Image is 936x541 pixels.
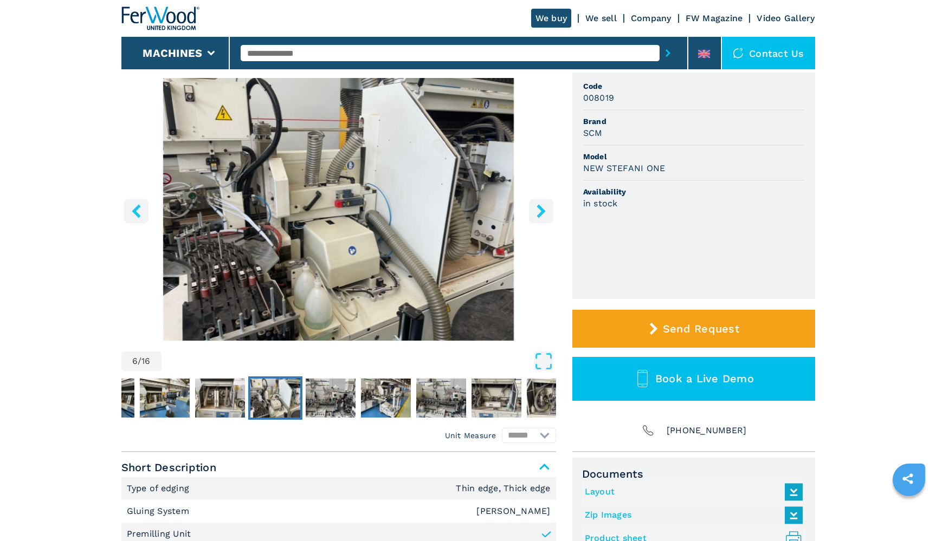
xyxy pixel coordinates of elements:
[140,379,190,418] img: 3d377829833516d53bc5711926a1e11c
[641,423,656,438] img: Phone
[248,376,302,420] button: Go to Slide 6
[250,379,300,418] img: 756f7bddafe69397f8cf7fa1ceecd91c
[121,78,556,341] div: Go to Slide 6
[660,41,676,66] button: submit-button
[127,483,192,494] p: Type of edging
[469,376,524,420] button: Go to Slide 10
[472,379,521,418] img: c70841e3c0929ce42ed20147eb374272
[525,376,579,420] button: Go to Slide 11
[414,376,468,420] button: Go to Slide 9
[138,376,192,420] button: Go to Slide 4
[631,13,672,23] a: Company
[582,467,805,480] span: Documents
[583,186,804,197] span: Availability
[531,9,572,28] a: We buy
[306,379,356,418] img: 28f3ce6e5441830d34bbf492df91dd66
[583,151,804,162] span: Model
[121,458,556,477] span: Short Description
[527,379,577,418] img: f4cbb96481c280323dafefccb2a73ec8
[476,507,550,516] em: [PERSON_NAME]
[193,376,247,420] button: Go to Slide 5
[583,81,804,92] span: Code
[195,379,245,418] img: bd5f73943ebb36e7728e6139dcf79e83
[164,351,553,371] button: Open Fullscreen
[722,37,815,69] div: Contact us
[572,357,815,401] button: Book a Live Demo
[143,47,202,60] button: Machines
[304,376,358,420] button: Go to Slide 7
[456,484,550,493] em: Thin edge, Thick edge
[416,379,466,418] img: 3ecb2757ff8196cb10e570f4c3aac31d
[583,92,615,104] h3: 008019
[894,465,921,492] a: sharethis
[127,528,191,540] p: Premilling Unit
[583,116,804,127] span: Brand
[583,127,603,139] h3: SCM
[141,357,151,366] span: 16
[890,492,928,533] iframe: Chat
[585,483,797,501] a: Layout
[127,505,192,517] p: Gluing System
[361,379,411,418] img: f8a941216ec6b03123a9ea1262517f18
[121,78,556,341] img: Single Sided Edgebanders SCM NEW STEFANI ONE
[529,199,553,223] button: right-button
[655,372,754,385] span: Book a Live Demo
[445,430,496,441] em: Unit Measure
[359,376,413,420] button: Go to Slide 8
[138,357,141,366] span: /
[757,13,815,23] a: Video Gallery
[686,13,743,23] a: FW Magazine
[663,322,739,335] span: Send Request
[583,162,666,174] h3: NEW STEFANI ONE
[585,506,797,524] a: Zip Images
[667,423,747,438] span: [PHONE_NUMBER]
[583,197,618,210] h3: in stock
[585,13,617,23] a: We sell
[124,199,149,223] button: left-button
[572,310,815,348] button: Send Request
[132,357,138,366] span: 6
[733,48,744,58] img: Contact us
[121,6,199,30] img: Ferwood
